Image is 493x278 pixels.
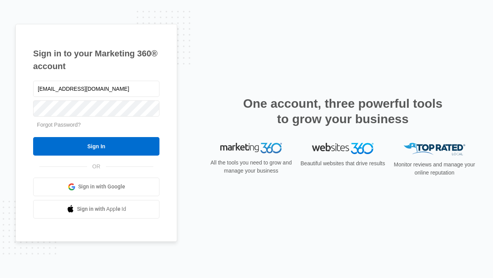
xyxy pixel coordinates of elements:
[78,183,125,191] span: Sign in with Google
[220,143,282,154] img: Marketing 360
[312,143,374,154] img: Websites 360
[404,143,465,156] img: Top Rated Local
[87,163,106,171] span: OR
[241,96,445,127] h2: One account, three powerful tools to grow your business
[33,200,159,219] a: Sign in with Apple Id
[33,81,159,97] input: Email
[33,137,159,156] input: Sign In
[300,159,386,168] p: Beautiful websites that drive results
[208,159,294,175] p: All the tools you need to grow and manage your business
[77,205,126,213] span: Sign in with Apple Id
[391,161,478,177] p: Monitor reviews and manage your online reputation
[37,122,81,128] a: Forgot Password?
[33,178,159,196] a: Sign in with Google
[33,47,159,73] h1: Sign in to your Marketing 360® account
